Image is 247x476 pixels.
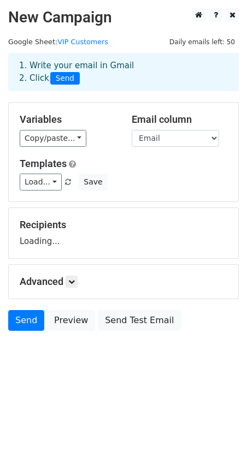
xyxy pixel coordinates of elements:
[20,130,86,147] a: Copy/paste...
[20,219,227,247] div: Loading...
[47,310,95,331] a: Preview
[50,72,80,85] span: Send
[166,36,239,48] span: Daily emails left: 50
[20,276,227,288] h5: Advanced
[79,174,107,191] button: Save
[20,174,62,191] a: Load...
[20,219,227,231] h5: Recipients
[20,114,115,126] h5: Variables
[166,38,239,46] a: Daily emails left: 50
[8,38,108,46] small: Google Sheet:
[98,310,181,331] a: Send Test Email
[8,8,239,27] h2: New Campaign
[8,310,44,331] a: Send
[20,158,67,169] a: Templates
[57,38,108,46] a: VIP Customers
[132,114,227,126] h5: Email column
[11,59,236,85] div: 1. Write your email in Gmail 2. Click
